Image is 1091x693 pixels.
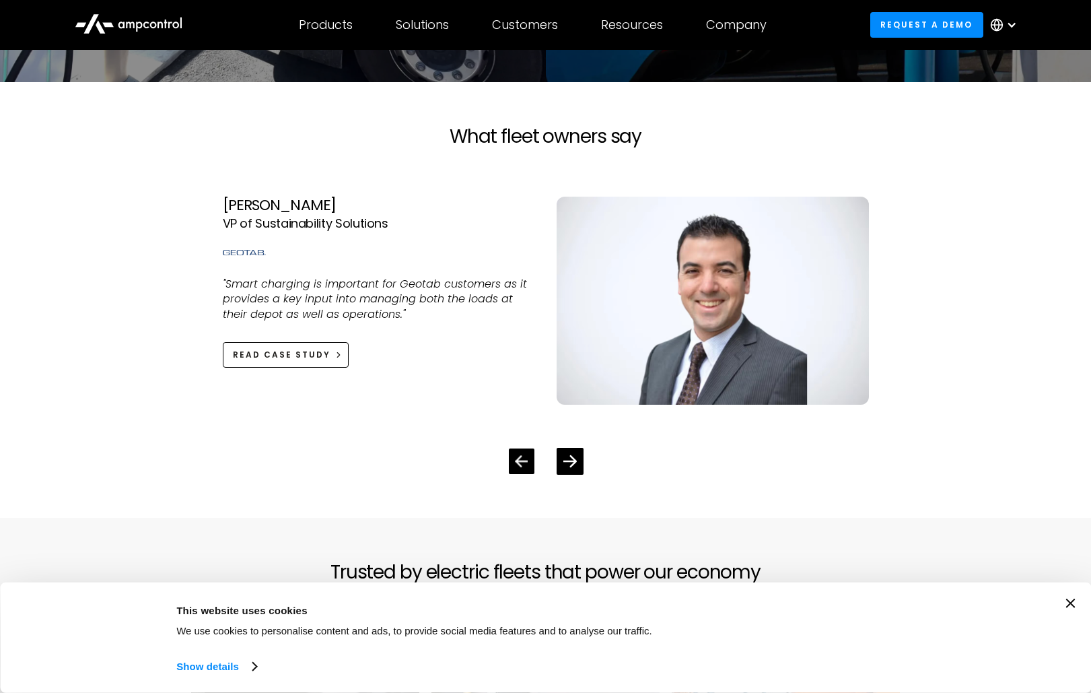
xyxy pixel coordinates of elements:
div: Company [706,18,767,32]
div: Resources [601,18,663,32]
div: Read Case Study [233,349,330,361]
span: We use cookies to personalise content and ads, to provide social media features and to analyse ou... [176,625,652,636]
div: 4 / 4 [223,175,869,426]
div: Solutions [396,18,449,32]
div: VP of Sustainability Solutions [223,214,535,234]
div: Previous slide [509,449,534,474]
div: Products [299,18,353,32]
a: Read Case Study [223,342,349,367]
div: [PERSON_NAME] [223,197,535,214]
a: Show details [176,657,256,677]
h2: Trusted by electric fleets that power our economy [330,561,761,584]
button: Close banner [1065,599,1075,608]
button: Okay [848,599,1041,638]
div: This website uses cookies [176,602,818,618]
h2: What fleet owners say [201,125,890,148]
p: "Smart charging is important for Geotab customers as it provides a key input into managing both t... [223,277,535,322]
div: Customers [492,18,558,32]
div: Next slide [557,448,584,475]
a: Request a demo [870,12,983,37]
